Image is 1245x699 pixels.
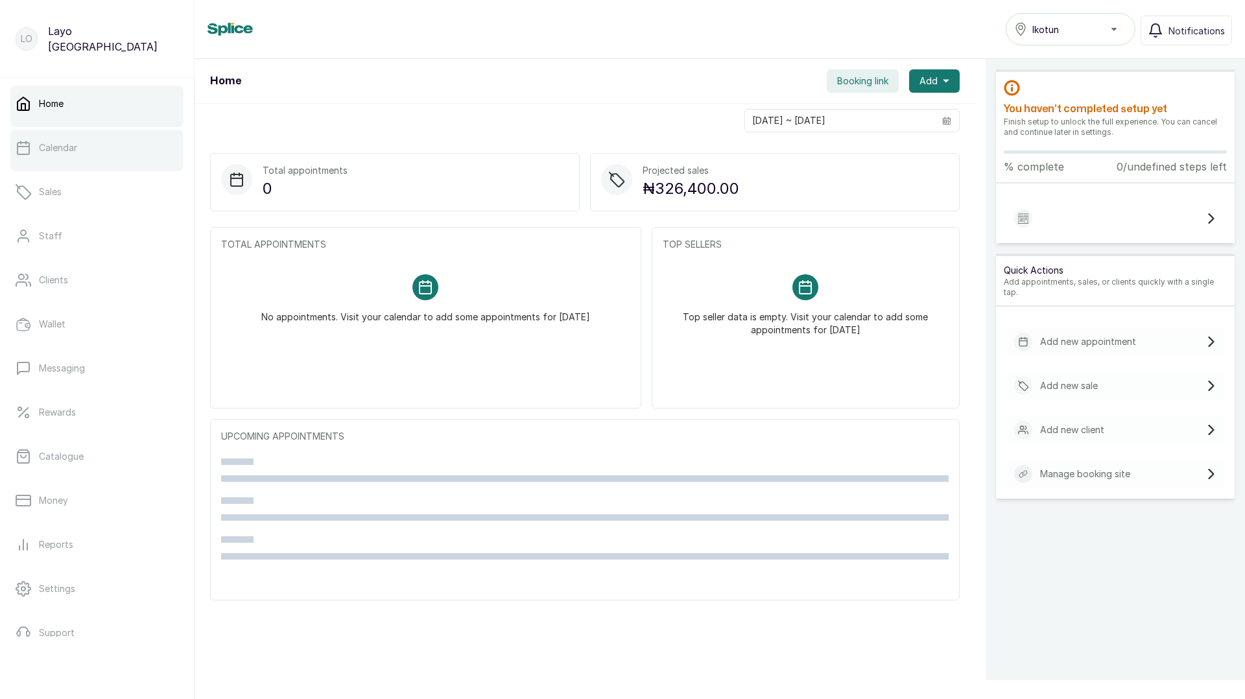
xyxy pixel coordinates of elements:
[48,23,178,54] p: Layo [GEOGRAPHIC_DATA]
[1004,117,1227,137] p: Finish setup to unlock the full experience. You can cancel and continue later in settings.
[10,615,184,651] a: Support
[1117,159,1227,174] p: 0/undefined steps left
[39,141,77,154] p: Calendar
[10,527,184,563] a: Reports
[942,116,951,125] svg: calendar
[1040,423,1104,436] p: Add new client
[10,350,184,386] a: Messaging
[10,218,184,254] a: Staff
[1004,159,1064,174] p: % complete
[1032,23,1059,36] span: Ikotun
[39,185,62,198] p: Sales
[39,362,85,375] p: Messaging
[1004,264,1227,277] p: Quick Actions
[837,75,888,88] span: Booking link
[10,86,184,122] a: Home
[1040,468,1130,480] p: Manage booking site
[221,238,630,251] p: TOTAL APPOINTMENTS
[221,430,949,443] p: UPCOMING APPOINTMENTS
[39,406,76,419] p: Rewards
[10,571,184,607] a: Settings
[643,177,739,200] p: ₦326,400.00
[1141,16,1232,45] button: Notifications
[1040,379,1098,392] p: Add new sale
[1004,277,1227,298] p: Add appointments, sales, or clients quickly with a single tap.
[263,177,348,200] p: 0
[919,75,938,88] span: Add
[39,494,68,507] p: Money
[10,130,184,166] a: Calendar
[39,97,64,110] p: Home
[210,73,241,89] h1: Home
[10,262,184,298] a: Clients
[909,69,960,93] button: Add
[643,164,739,177] p: Projected sales
[39,538,73,551] p: Reports
[678,300,933,337] p: Top seller data is empty. Visit your calendar to add some appointments for [DATE]
[39,582,75,595] p: Settings
[10,174,184,210] a: Sales
[1040,335,1136,348] p: Add new appointment
[663,238,949,251] p: TOP SELLERS
[39,626,75,639] p: Support
[1004,101,1227,117] h2: You haven’t completed setup yet
[10,394,184,431] a: Rewards
[10,438,184,475] a: Catalogue
[39,318,65,331] p: Wallet
[21,32,32,45] p: LO
[745,110,934,132] input: Select date
[10,482,184,519] a: Money
[261,300,590,324] p: No appointments. Visit your calendar to add some appointments for [DATE]
[1006,13,1135,45] button: Ikotun
[1168,24,1225,38] span: Notifications
[39,230,62,243] p: Staff
[39,450,84,463] p: Catalogue
[39,274,68,287] p: Clients
[10,306,184,342] a: Wallet
[827,69,899,93] button: Booking link
[263,164,348,177] p: Total appointments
